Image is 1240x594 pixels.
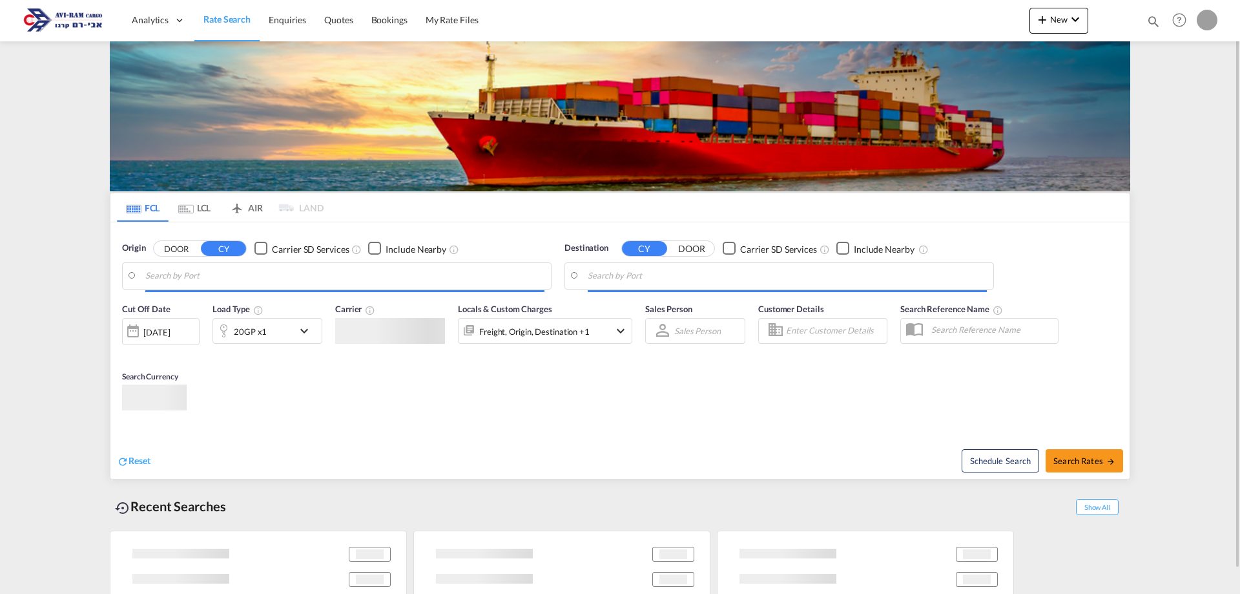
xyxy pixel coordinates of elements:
span: Sales Person [645,304,692,314]
span: Search Currency [122,372,178,381]
span: Analytics [132,14,169,27]
button: CY [622,241,667,256]
md-pagination-wrapper: Use the left and right arrow keys to navigate between tabs [117,193,324,222]
md-checkbox: Checkbox No Ink [836,242,914,255]
md-select: Sales Person [673,321,722,340]
span: Customer Details [758,304,823,314]
md-icon: icon-chevron-down [613,323,628,338]
md-icon: icon-arrow-right [1106,457,1115,466]
img: 166978e0a5f911edb4280f3c7a976193.png [19,6,107,35]
div: 20GP x1 [234,322,267,340]
md-icon: icon-plus 400-fg [1035,12,1050,27]
button: DOOR [154,241,199,256]
md-icon: Your search will be saved by the below given name [993,305,1003,315]
md-tab-item: FCL [117,193,169,222]
span: Carrier [335,304,375,314]
div: Carrier SD Services [740,242,817,255]
span: Search Rates [1053,455,1115,465]
span: Show All [1076,499,1119,515]
div: 20GP x1icon-chevron-down [212,318,322,344]
span: Cut Off Date [122,304,170,314]
span: Bookings [371,14,408,25]
button: Search Ratesicon-arrow-right [1046,449,1123,472]
div: [DATE] [143,326,170,337]
span: Locals & Custom Charges [458,304,552,314]
md-icon: The selected Trucker/Carrierwill be displayed in the rate results If the rates are from another f... [365,305,375,315]
div: Freight Origin Destination Factory Stuffingicon-chevron-down [458,317,632,343]
md-icon: icon-chevron-down [296,323,318,339]
md-checkbox: Checkbox No Ink [368,242,446,255]
md-tab-item: AIR [220,193,272,222]
span: Search Reference Name [900,304,1003,314]
span: My Rate Files [426,14,479,25]
button: CY [201,241,246,256]
span: Reset [129,454,150,465]
div: Include Nearby [386,242,446,255]
div: icon-magnify [1146,14,1161,34]
md-icon: Unchecked: Search for CY (Container Yard) services for all selected carriers.Checked : Search for... [820,244,830,254]
md-icon: Unchecked: Ignores neighbouring ports when fetching rates.Checked : Includes neighbouring ports w... [918,244,929,254]
md-icon: icon-refresh [117,455,129,467]
input: Search Reference Name [925,320,1058,339]
md-icon: icon-information-outline [253,305,263,315]
div: Freight Origin Destination Factory Stuffing [479,322,590,340]
md-icon: icon-chevron-down [1068,12,1083,27]
md-checkbox: Checkbox No Ink [254,242,349,255]
button: icon-plus 400-fgNewicon-chevron-down [1029,8,1088,34]
div: Recent Searches [110,492,231,521]
md-icon: icon-magnify [1146,14,1161,28]
md-icon: icon-airplane [229,200,245,210]
span: Origin [122,242,145,255]
span: Load Type [212,304,263,314]
span: Help [1168,9,1190,31]
div: Help [1168,9,1197,32]
div: [DATE] [122,317,200,345]
input: Enter Customer Details [786,321,883,340]
button: Note: By default Schedule search will only considerorigin ports, destination ports and cut off da... [962,449,1039,472]
md-icon: icon-backup-restore [115,500,130,516]
md-tab-item: LCL [169,193,220,222]
img: LCL+%26+FCL+BACKGROUND.png [110,41,1130,191]
div: Include Nearby [854,242,914,255]
md-icon: Unchecked: Ignores neighbouring ports when fetching rates.Checked : Includes neighbouring ports w... [449,244,459,254]
div: Carrier SD Services [272,242,349,255]
span: New [1035,14,1083,25]
md-checkbox: Checkbox No Ink [723,242,817,255]
input: Search by Port [145,266,544,286]
span: Quotes [324,14,353,25]
span: Rate Search [203,14,251,25]
button: DOOR [669,241,714,256]
div: icon-refreshReset [117,454,150,468]
div: Origin DOOR CY Checkbox No InkUnchecked: Search for CY (Container Yard) services for all selected... [110,222,1130,478]
span: Destination [564,242,608,255]
md-datepicker: Select [122,343,132,361]
md-icon: Unchecked: Search for CY (Container Yard) services for all selected carriers.Checked : Search for... [351,244,362,254]
input: Search by Port [588,266,987,286]
span: Enquiries [269,14,306,25]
